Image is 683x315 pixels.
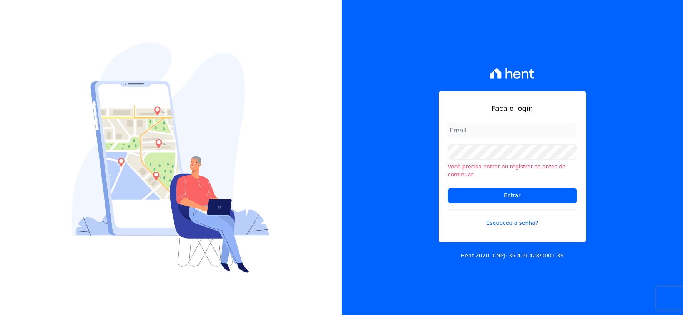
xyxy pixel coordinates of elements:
h1: Faça o login [448,103,577,114]
a: Esqueceu a senha? [448,209,577,227]
p: Hent 2020. CNPJ: 35.429.428/0001-39 [461,252,564,260]
input: Email [448,123,577,138]
img: Login [72,42,269,273]
input: Entrar [448,188,577,203]
li: Você precisa entrar ou registrar-se antes de continuar. [448,163,577,179]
